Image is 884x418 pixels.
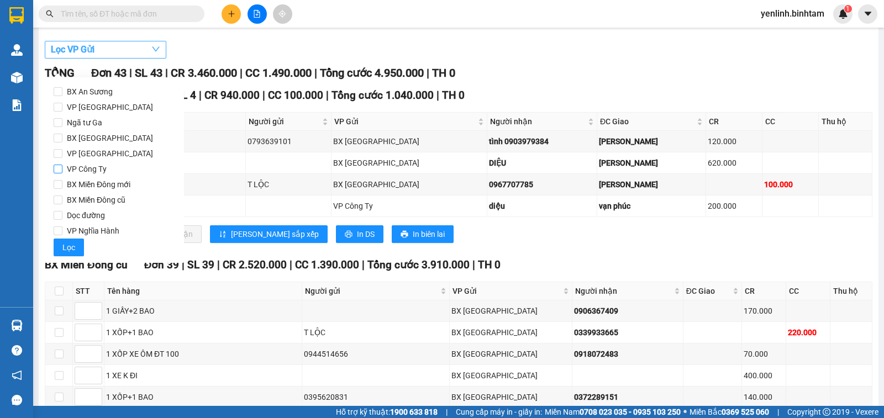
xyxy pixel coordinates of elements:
img: warehouse-icon [11,44,23,56]
td: BX Quảng Ngãi [331,131,487,152]
span: VP [GEOGRAPHIC_DATA] [62,99,157,115]
span: VP Gửi [452,285,560,297]
div: 0906367409 [574,305,681,317]
strong: 0708 023 035 - 0935 103 250 [580,408,681,416]
th: Tên hàng [104,282,302,300]
button: printerIn biên lai [392,225,454,243]
span: Dọc đường [62,208,109,223]
div: 140.000 [744,391,784,403]
span: Miền Bắc [690,406,769,418]
span: BX [GEOGRAPHIC_DATA] [62,130,157,146]
div: 1 XE K ĐI [106,369,300,382]
td: BX Quảng Ngãi [450,365,572,387]
span: BX An Sương [62,84,117,99]
span: CR 3.460.000 [171,66,237,80]
div: 620.000 [708,157,760,169]
th: CR [706,113,762,131]
span: Hỗ trợ kỹ thuật: [336,406,438,418]
span: BX Miền Đông cũ [62,192,130,208]
div: 0339933665 [574,326,681,338]
img: logo-vxr [9,7,24,24]
div: 70.000 [744,348,784,360]
span: TỔNG [45,66,75,80]
div: BX [GEOGRAPHIC_DATA] [333,135,485,147]
div: 0944514656 [304,348,448,360]
div: 0395620831 [304,391,448,403]
div: 400.000 [744,369,784,382]
button: aim [273,4,292,24]
div: 0372289151 [574,391,681,403]
div: BX [GEOGRAPHIC_DATA] [451,348,570,360]
div: 120.000 [708,135,760,147]
span: SL 43 [135,66,162,80]
span: Miền Nam [545,406,681,418]
span: ĐC Giao [600,115,694,128]
th: CC [786,282,830,300]
th: Thu hộ [830,282,872,300]
span: Ngã tư Ga [62,115,107,130]
span: Lọc VP Gửi [51,43,94,56]
div: DIỆU [489,157,595,169]
span: BX Miền Đông cũ [45,258,128,271]
th: Thu hộ [819,113,872,131]
span: Đơn 39 [144,258,180,271]
span: | [262,89,265,102]
span: Tổng cước 4.950.000 [320,66,424,80]
span: Người nhận [490,115,586,128]
span: CC 1.490.000 [245,66,312,80]
span: Lọc [62,241,75,253]
td: BX Quảng Ngãi [450,300,572,322]
span: Người gửi [305,285,438,297]
span: Đơn 43 [91,66,127,80]
span: ⚪️ [683,410,687,414]
span: SL 39 [187,258,214,271]
span: TH 0 [442,89,465,102]
img: warehouse-icon [11,72,23,83]
div: 170.000 [744,305,784,317]
span: | [777,406,779,418]
img: warehouse-icon [11,320,23,331]
th: CC [762,113,819,131]
span: VP Gửi [334,115,476,128]
span: In biên lai [413,228,445,240]
span: | [129,66,132,80]
span: Cung cấp máy in - giấy in: [456,406,542,418]
span: Người gửi [249,115,320,128]
th: CR [742,282,786,300]
div: diệu [489,200,595,212]
div: [PERSON_NAME] [599,135,704,147]
div: 0918072483 [574,348,681,360]
img: icon-new-feature [838,9,848,19]
div: 220.000 [788,326,828,338]
span: | [199,89,202,102]
span: CC 1.390.000 [295,258,359,271]
img: solution-icon [11,99,23,111]
span: notification [12,370,22,380]
span: search [46,10,54,18]
span: SL 4 [175,89,196,102]
div: [PERSON_NAME] [599,178,704,191]
div: 100.000 [764,178,817,191]
span: VP [GEOGRAPHIC_DATA] [62,146,157,161]
div: vạn phúc [599,200,704,212]
span: CR 940.000 [204,89,260,102]
td: BX Quảng Ngãi [450,387,572,408]
span: | [165,66,168,80]
span: ĐC Giao [686,285,730,297]
span: Tổng cước 1.040.000 [331,89,434,102]
span: VP Nghĩa Hành [62,223,124,239]
span: yenlinh.binhtam [752,7,833,20]
td: BX Quảng Ngãi [450,322,572,343]
div: 1 GIẤY+2 BAO [106,305,300,317]
td: VP Công Ty [331,195,487,217]
div: 0967707785 [489,178,595,191]
span: CC 100.000 [268,89,323,102]
span: down [151,45,160,54]
span: TH 0 [432,66,455,80]
span: In DS [357,228,375,240]
div: T LỘC [304,326,448,338]
td: BX Quảng Ngãi [331,174,487,195]
div: BX [GEOGRAPHIC_DATA] [333,178,485,191]
div: 1 XỐP+1 BAO [106,326,300,338]
span: | [362,258,365,271]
